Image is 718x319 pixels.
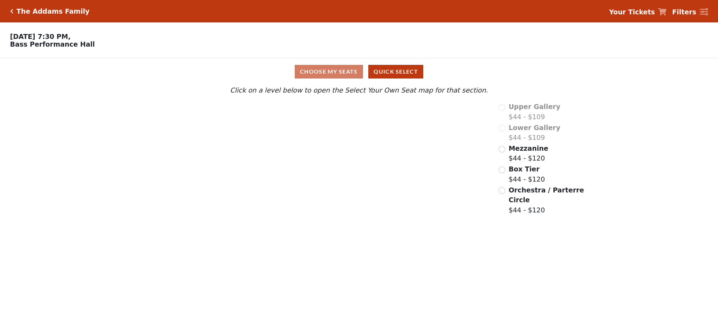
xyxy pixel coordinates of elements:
[508,186,584,204] span: Orchestra / Parterre Circle
[508,185,585,215] label: $44 - $120
[672,8,696,16] strong: Filters
[16,7,89,15] h5: The Addams Family
[508,102,560,122] label: $44 - $109
[609,8,655,16] strong: Your Tickets
[10,9,13,14] a: Click here to go back to filters
[508,144,548,152] span: Mezzanine
[368,65,423,79] button: Quick Select
[508,165,539,173] span: Box Tier
[508,124,560,131] span: Lower Gallery
[508,103,560,110] span: Upper Gallery
[260,220,397,303] path: Orchestra / Parterre Circle - Seats Available: 133
[609,7,666,17] a: Your Tickets
[95,85,623,95] p: Click on a level below to open the Select Your Own Seat map for that section.
[186,108,321,140] path: Upper Gallery - Seats Available: 0
[508,164,545,184] label: $44 - $120
[508,143,548,163] label: $44 - $120
[672,7,708,17] a: Filters
[196,134,339,179] path: Lower Gallery - Seats Available: 0
[508,123,560,143] label: $44 - $109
